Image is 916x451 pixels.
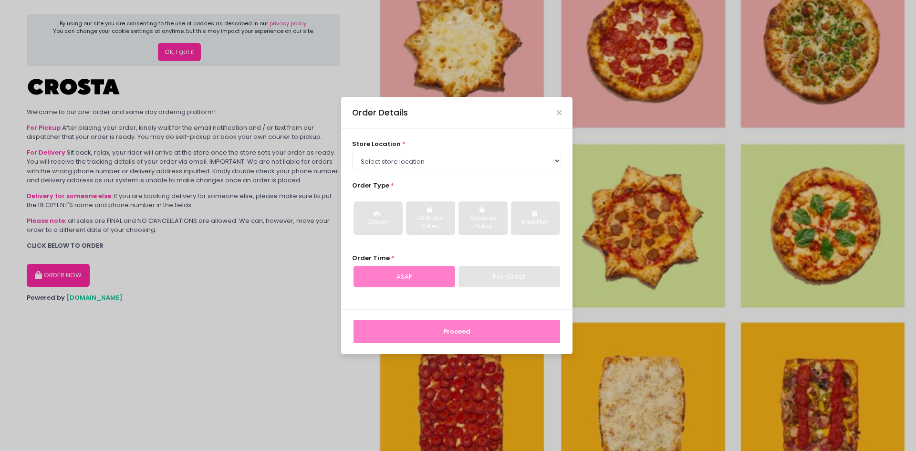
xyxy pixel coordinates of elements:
button: Delivery [354,201,403,235]
span: store location [352,139,401,148]
button: Curbside Pickup [458,201,508,235]
span: Order Type [352,181,389,190]
button: Click and Collect [406,201,455,235]
div: Order Details [352,106,408,119]
button: Meal Plan [511,201,560,235]
span: Order Time [352,253,390,262]
div: Curbside Pickup [465,214,501,231]
button: Proceed [354,320,560,343]
button: Close [557,110,562,115]
div: Delivery [360,218,396,227]
div: Meal Plan [518,218,553,227]
div: Click and Collect [413,214,448,231]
